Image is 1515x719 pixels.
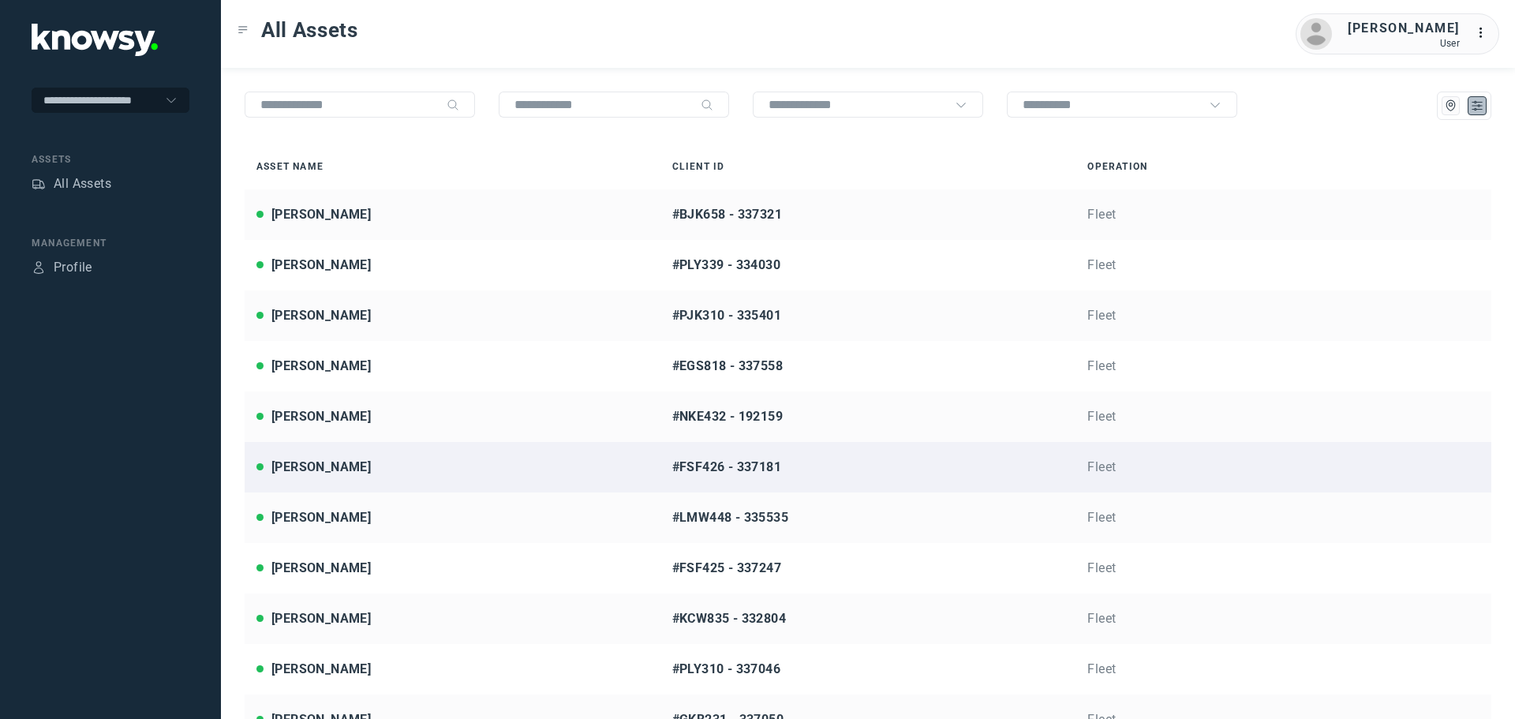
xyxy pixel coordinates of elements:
[245,543,1491,594] a: [PERSON_NAME]#FSF425 - 337247Fleet
[1087,159,1479,174] div: Operation
[1087,407,1479,426] div: Fleet
[1087,660,1479,679] div: Fleet
[1087,205,1479,224] div: Fleet
[672,609,1064,628] div: #KCW835 - 332804
[1470,99,1484,113] div: List
[271,609,371,628] div: [PERSON_NAME]
[271,205,371,224] div: [PERSON_NAME]
[32,152,189,167] div: Assets
[271,660,371,679] div: [PERSON_NAME]
[672,508,1064,527] div: #LMW448 - 335535
[672,458,1064,477] div: #FSF426 - 337181
[245,240,1491,290] a: [PERSON_NAME]#PLY339 - 334030Fleet
[1476,24,1494,45] div: :
[672,205,1064,224] div: #BJK658 - 337321
[1476,27,1492,39] tspan: ...
[672,559,1064,578] div: #FSF425 - 337247
[32,236,189,250] div: Management
[271,256,371,275] div: [PERSON_NAME]
[1087,458,1479,477] div: Fleet
[1300,18,1332,50] img: avatar.png
[32,260,46,275] div: Profile
[238,24,249,36] div: Toggle Menu
[672,660,1064,679] div: #PLY310 - 337046
[672,407,1064,426] div: #NKE432 - 192159
[271,357,371,376] div: [PERSON_NAME]
[32,24,158,56] img: Application Logo
[54,174,111,193] div: All Assets
[245,341,1491,391] a: [PERSON_NAME]#EGS818 - 337558Fleet
[261,16,358,44] span: All Assets
[672,159,1064,174] div: Client ID
[271,407,371,426] div: [PERSON_NAME]
[672,256,1064,275] div: #PLY339 - 334030
[672,357,1064,376] div: #EGS818 - 337558
[1348,19,1460,38] div: [PERSON_NAME]
[1087,609,1479,628] div: Fleet
[447,99,459,111] div: Search
[245,644,1491,695] a: [PERSON_NAME]#PLY310 - 337046Fleet
[1087,559,1479,578] div: Fleet
[701,99,713,111] div: Search
[1348,38,1460,49] div: User
[271,306,371,325] div: [PERSON_NAME]
[54,258,92,277] div: Profile
[271,508,371,527] div: [PERSON_NAME]
[1444,99,1458,113] div: Map
[245,594,1491,644] a: [PERSON_NAME]#KCW835 - 332804Fleet
[32,174,111,193] a: AssetsAll Assets
[245,189,1491,240] a: [PERSON_NAME]#BJK658 - 337321Fleet
[1087,256,1479,275] div: Fleet
[1476,24,1494,43] div: :
[672,306,1064,325] div: #PJK310 - 335401
[245,290,1491,341] a: [PERSON_NAME]#PJK310 - 335401Fleet
[1087,508,1479,527] div: Fleet
[256,159,649,174] div: Asset Name
[1087,306,1479,325] div: Fleet
[245,442,1491,492] a: [PERSON_NAME]#FSF426 - 337181Fleet
[32,177,46,191] div: Assets
[245,492,1491,543] a: [PERSON_NAME]#LMW448 - 335535Fleet
[271,458,371,477] div: [PERSON_NAME]
[271,559,371,578] div: [PERSON_NAME]
[32,258,92,277] a: ProfileProfile
[1087,357,1479,376] div: Fleet
[245,391,1491,442] a: [PERSON_NAME]#NKE432 - 192159Fleet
